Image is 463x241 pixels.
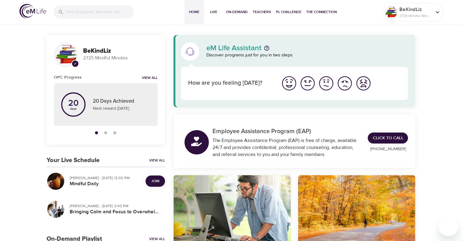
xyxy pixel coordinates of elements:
h5: Mindful Daily [70,181,141,187]
img: good [299,75,316,92]
p: 20 Days Achieved [93,97,150,105]
p: [PHONE_NUMBER] [368,146,408,152]
p: Employee Assistance Program (EAP) [212,127,361,136]
iframe: Button to launch messaging window [439,217,458,236]
span: 1% Challenge [276,9,301,15]
span: The Connection [306,9,337,15]
h6: OPC Progress [54,74,82,81]
a: Click to Call [368,133,408,144]
img: Remy Sharp [55,44,77,65]
p: 20 [68,99,79,108]
span: Home [187,9,202,15]
button: I'm feeling good [298,74,317,93]
img: worst [355,75,372,92]
button: I'm feeling worst [354,74,373,93]
h3: BeKindLiz [83,48,158,55]
div: The Employee Assistance Program (EAP) is free of charge, available 24/7 and provides confidential... [212,137,361,158]
span: Teachers [253,9,271,15]
input: Find programs, teachers, etc... [66,5,134,19]
h5: Bringing Calm and Focus to Overwhelming Situations [70,209,160,215]
button: I'm feeling great [280,74,298,93]
h3: Your Live Schedule [47,157,100,164]
button: I'm feeling ok [317,74,335,93]
p: [PERSON_NAME] · [DATE] 12:00 PM [70,175,141,181]
span: Join [151,178,159,184]
img: Remy Sharp [385,6,397,18]
p: [PERSON_NAME] · [DATE] 3:00 PM [70,203,160,209]
span: On-Demand [226,9,248,15]
img: ok [318,75,335,92]
img: great [281,75,297,92]
p: 2725 Mindful Minutes [399,13,432,19]
button: Join [146,175,165,187]
p: How are you feeling [DATE]? [188,79,272,88]
a: View All [149,158,165,163]
p: 2725 Mindful Minutes [83,55,158,62]
a: View all notifications [142,76,158,81]
img: bad [336,75,353,92]
button: I'm feeling bad [335,74,354,93]
span: Click to Call [373,134,403,142]
img: eM Life Assistant [185,47,195,56]
p: days [68,108,79,110]
span: Live [206,9,221,15]
img: logo [19,4,46,18]
p: Discover programs just for you in two steps [206,52,408,59]
p: Next reward [DATE] [93,105,150,112]
p: BeKindLiz [399,6,432,13]
p: eM Life Assistant [206,44,261,52]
